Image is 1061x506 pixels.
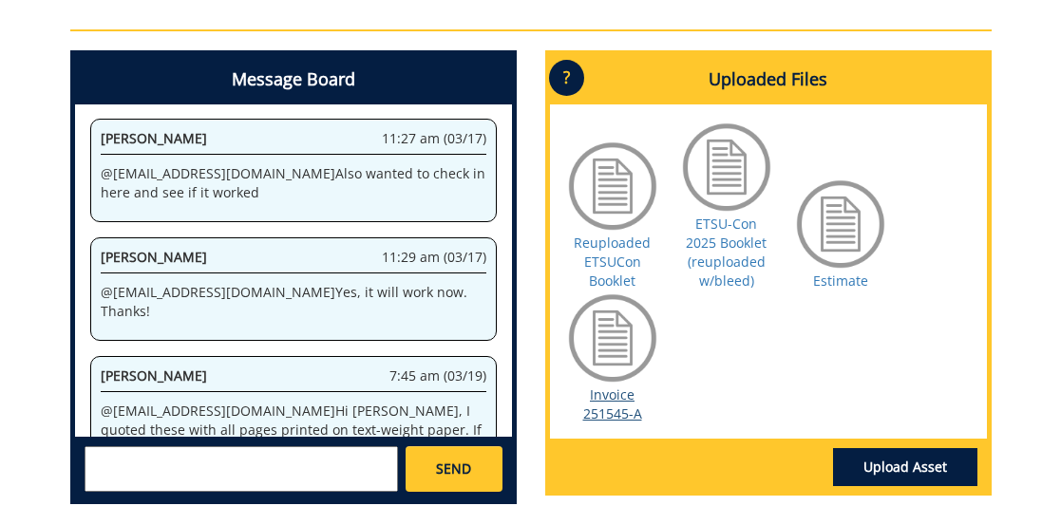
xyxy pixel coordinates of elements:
[436,459,471,478] span: SEND
[382,248,486,267] span: 11:29 am (03/17)
[101,164,486,202] p: @ [EMAIL_ADDRESS][DOMAIN_NAME] Also wanted to check in here and see if it worked
[101,402,486,478] p: @ [EMAIL_ADDRESS][DOMAIN_NAME] Hi [PERSON_NAME], I quoted these with all pages printed on text-we...
[550,55,987,104] h4: Uploaded Files
[574,234,651,290] a: Reuploaded ETSUCon Booklet
[389,366,486,385] span: 7:45 am (03/19)
[101,283,486,321] p: @ [EMAIL_ADDRESS][DOMAIN_NAME] Yes, it will work now. Thanks!
[75,55,512,104] h4: Message Board
[406,446,502,492] a: SEND
[101,129,207,147] span: [PERSON_NAME]
[382,129,486,148] span: 11:27 am (03/17)
[101,248,207,266] span: [PERSON_NAME]
[833,448,977,486] a: Upload Asset
[549,60,584,96] p: ?
[583,385,642,422] a: Invoice 251545-A
[101,366,207,384] span: [PERSON_NAME]
[85,446,398,492] textarea: messageToSend
[686,215,767,290] a: ETSU-Con 2025 Booklet (reuploaded w/bleed)
[813,272,868,290] a: Estimate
